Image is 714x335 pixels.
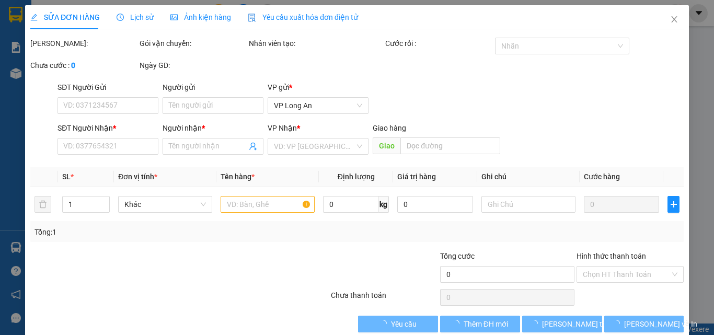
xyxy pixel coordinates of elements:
span: Cước hàng [584,172,620,181]
input: Dọc đường [400,137,500,154]
div: VP gửi [268,82,368,93]
th: Ghi chú [477,167,580,187]
div: Người gửi [163,82,263,93]
span: edit [30,14,38,21]
button: Thêm ĐH mới [440,316,520,332]
span: loading [531,320,542,327]
span: Tổng cước [440,252,475,260]
button: Close [660,5,689,34]
span: Yêu cầu xuất hóa đơn điện tử [248,13,358,21]
div: Tổng: 1 [34,226,277,238]
input: VD: Bàn, Ghế [221,196,315,213]
div: SĐT Người Nhận [57,122,158,134]
span: loading [612,320,624,327]
div: Ngày GD: [140,60,247,71]
b: 0 [71,61,75,70]
span: clock-circle [117,14,124,21]
div: Nhân viên tạo: [249,38,383,49]
span: Lịch sử [117,13,154,21]
button: plus [667,196,680,213]
span: Ảnh kiện hàng [170,13,231,21]
div: Người nhận [163,122,263,134]
div: Gói vận chuyển: [140,38,247,49]
span: picture [170,14,178,21]
span: [PERSON_NAME] và In [624,318,697,330]
span: [PERSON_NAME] thay đổi [542,318,626,330]
div: Cước rồi : [385,38,492,49]
span: Yêu cầu [391,318,417,330]
div: Chưa cước : [30,60,137,71]
label: Hình thức thanh toán [577,252,646,260]
div: Chưa thanh toán [330,290,439,308]
div: SĐT Người Gửi [57,82,158,93]
input: Ghi Chú [481,196,575,213]
span: Giá trị hàng [397,172,436,181]
button: Yêu cầu [358,316,438,332]
span: plus [668,200,679,209]
img: icon [248,14,256,22]
span: Giao hàng [373,124,406,132]
span: Đơn vị tính [118,172,157,181]
span: VP Nhận [268,124,297,132]
span: close [670,15,678,24]
div: [PERSON_NAME]: [30,38,137,49]
span: Tên hàng [221,172,255,181]
button: [PERSON_NAME] và In [604,316,684,332]
input: 0 [584,196,659,213]
span: Khác [124,197,206,212]
span: Giao [373,137,400,154]
span: Định lượng [337,172,374,181]
span: SỬA ĐƠN HÀNG [30,13,100,21]
span: SL [62,172,71,181]
span: kg [378,196,389,213]
button: delete [34,196,51,213]
span: loading [379,320,391,327]
span: user-add [249,142,257,151]
span: Thêm ĐH mới [464,318,508,330]
button: [PERSON_NAME] thay đổi [522,316,602,332]
span: loading [452,320,464,327]
span: VP Long An [274,98,362,113]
